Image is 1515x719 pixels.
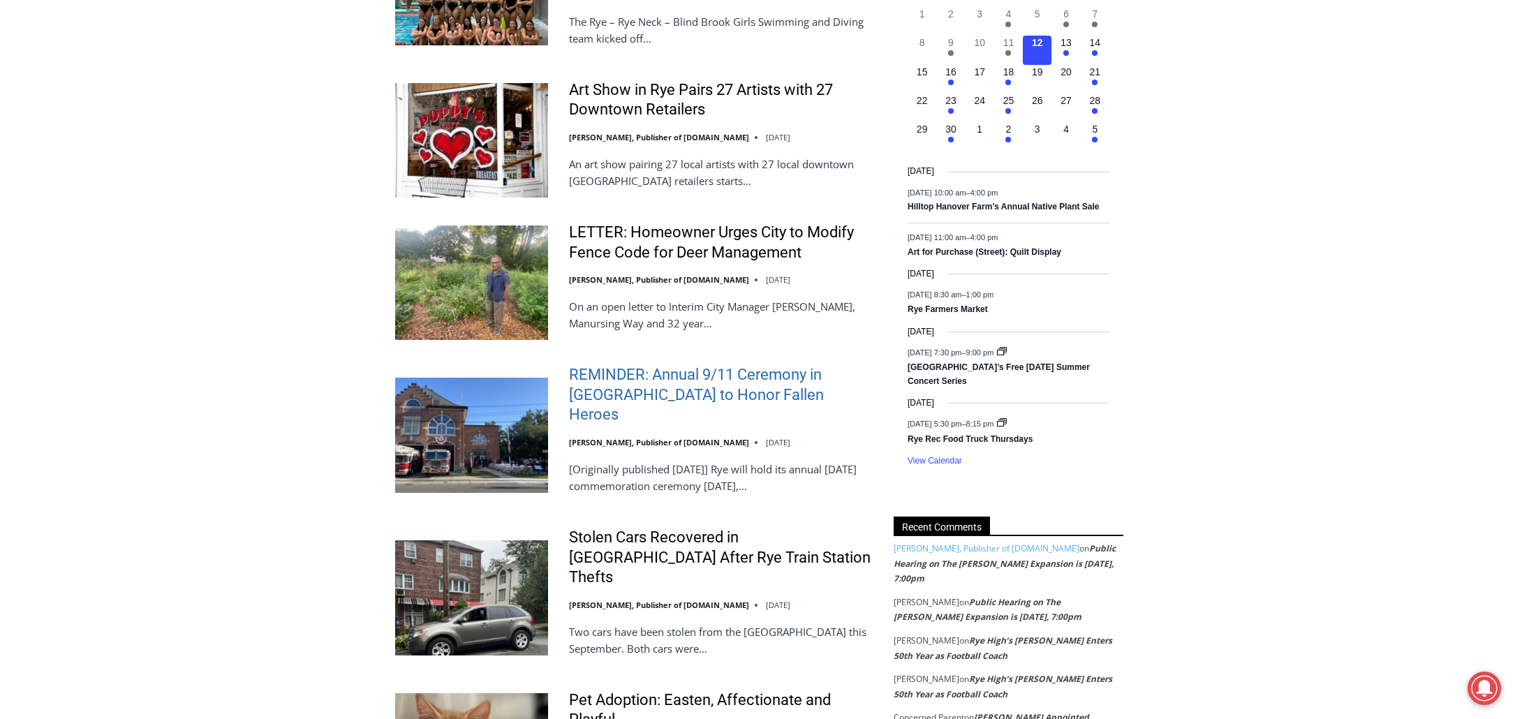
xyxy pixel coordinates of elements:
[569,298,875,332] p: On an open letter to Interim City Manager [PERSON_NAME], Manursing Way and 32 year…
[569,13,875,47] p: The Rye – Rye Neck – Blind Brook Girls Swimming and Diving team kicked off…
[908,396,934,410] time: [DATE]
[1023,94,1051,122] button: 26
[936,94,965,122] button: 23 Has events
[1005,108,1011,114] em: Has events
[908,325,934,339] time: [DATE]
[569,365,875,425] a: REMINDER: Annual 9/11 Ceremony in [GEOGRAPHIC_DATA] to Honor Fallen Heroes
[908,232,998,241] time: –
[1063,50,1069,56] em: Has events
[1005,50,1011,56] em: Has events
[1051,65,1080,94] button: 20
[994,65,1023,94] button: 18 Has events
[1051,122,1080,151] button: 4
[894,542,1079,554] a: [PERSON_NAME], Publisher of [DOMAIN_NAME]
[1023,122,1051,151] button: 3
[948,108,954,114] em: Has events
[894,541,1123,586] footer: on
[766,132,790,142] time: [DATE]
[1023,36,1051,64] button: 12
[917,124,928,135] time: 29
[908,165,934,178] time: [DATE]
[908,7,936,36] button: 1
[1090,95,1101,106] time: 28
[994,36,1023,64] button: 11 Has events
[395,83,548,198] img: Art Show in Rye Pairs 27 Artists with 27 Downtown Retailers
[1081,36,1109,64] button: 14 Has events
[1005,137,1011,142] em: Has events
[894,542,1116,584] a: Public Hearing on The [PERSON_NAME] Expansion is [DATE], 7:00pm
[894,596,959,608] span: [PERSON_NAME]
[908,122,936,151] button: 29
[1063,8,1069,20] time: 6
[908,420,996,428] time: –
[936,36,965,64] button: 9 Has events
[1092,50,1098,56] em: Has events
[948,80,954,85] em: Has events
[974,95,985,106] time: 24
[908,348,961,356] span: [DATE] 7:30 pm
[1060,66,1072,77] time: 20
[1060,95,1072,106] time: 27
[1081,65,1109,94] button: 21 Has events
[1081,122,1109,151] button: 5 Has events
[948,37,954,48] time: 9
[569,437,749,447] a: [PERSON_NAME], Publisher of [DOMAIN_NAME]
[974,66,985,77] time: 17
[894,596,1081,623] a: Public Hearing on The [PERSON_NAME] Expansion is [DATE], 7:00pm
[569,600,749,610] a: [PERSON_NAME], Publisher of [DOMAIN_NAME]
[1092,22,1098,27] em: Has events
[1090,37,1101,48] time: 14
[1003,95,1014,106] time: 25
[994,122,1023,151] button: 2 Has events
[977,8,982,20] time: 3
[1023,7,1051,36] button: 5
[919,8,925,20] time: 1
[766,437,790,447] time: [DATE]
[966,65,994,94] button: 17
[1081,94,1109,122] button: 28 Has events
[908,420,961,428] span: [DATE] 5:30 pm
[1032,66,1043,77] time: 19
[1092,108,1098,114] em: Has events
[970,232,998,241] span: 4:00 pm
[908,232,966,241] span: [DATE] 11:00 am
[395,378,548,492] img: REMINDER: Annual 9/11 Ceremony in Rye to Honor Fallen Heroes
[994,94,1023,122] button: 25 Has events
[894,595,1123,625] footer: on
[966,290,994,299] span: 1:00 pm
[569,223,875,262] a: LETTER: Homeowner Urges City to Modify Fence Code for Deer Management
[1003,66,1014,77] time: 18
[917,95,928,106] time: 22
[569,80,875,120] a: Art Show in Rye Pairs 27 Artists with 27 Downtown Retailers
[894,635,959,646] span: [PERSON_NAME]
[966,94,994,122] button: 24
[569,623,875,657] p: Two cars have been stolen from the [GEOGRAPHIC_DATA] this September. Both cars were…
[908,94,936,122] button: 22
[908,362,1090,387] a: [GEOGRAPHIC_DATA]’s Free [DATE] Summer Concert Series
[945,124,956,135] time: 30
[948,50,954,56] em: Has events
[908,202,1100,213] a: Hilltop Hanover Farm’s Annual Native Plant Sale
[766,274,790,285] time: [DATE]
[395,540,548,655] img: Stolen Cars Recovered in Bronx After Rye Train Station Thefts
[1006,124,1012,135] time: 2
[894,673,959,685] span: [PERSON_NAME]
[569,528,875,588] a: Stolen Cars Recovered in [GEOGRAPHIC_DATA] After Rye Train Station Thefts
[894,635,1112,662] a: Rye High’s [PERSON_NAME] Enters 50th Year as Football Coach
[1092,124,1098,135] time: 5
[966,7,994,36] button: 3
[908,290,993,299] time: –
[908,456,962,466] a: View Calendar
[894,672,1123,702] footer: on
[1003,37,1014,48] time: 11
[894,633,1123,663] footer: on
[894,673,1112,700] a: Rye High’s [PERSON_NAME] Enters 50th Year as Football Coach
[966,36,994,64] button: 10
[994,7,1023,36] button: 4 Has events
[908,247,1061,258] a: Art for Purchase (Street): Quilt Display
[1081,7,1109,36] button: 7 Has events
[966,420,994,428] span: 8:15 pm
[1051,7,1080,36] button: 6 Has events
[1023,65,1051,94] button: 19
[1006,8,1012,20] time: 4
